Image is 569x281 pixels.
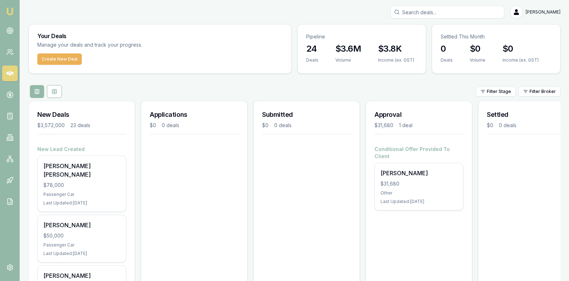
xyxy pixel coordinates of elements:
[526,9,560,15] span: [PERSON_NAME]
[374,122,393,129] div: $31,680
[476,87,516,97] button: Filter Stage
[37,122,65,129] div: $3,572,000
[43,192,120,197] div: Passenger Car
[306,43,318,54] h3: 24
[43,271,120,280] div: [PERSON_NAME]
[530,89,556,94] span: Filter Broker
[381,190,457,196] div: Other
[441,33,552,40] p: Settled This Month
[43,251,120,256] div: Last Updated: [DATE]
[150,122,156,129] div: $0
[470,57,485,63] div: Volume
[374,110,463,120] h3: Approval
[378,57,414,63] div: Income (ex. GST)
[37,53,82,65] button: Create New Deal
[37,146,126,153] h4: New Lead Created
[37,110,126,120] h3: New Deals
[70,122,90,129] div: 23 deals
[43,200,120,206] div: Last Updated: [DATE]
[381,180,457,187] div: $31,680
[150,110,239,120] h3: Applications
[43,182,120,189] div: $78,000
[502,43,539,54] h3: $0
[381,169,457,177] div: [PERSON_NAME]
[374,146,463,160] h4: Conditional Offer Provided To Client
[6,7,14,16] img: emu-icon-u.png
[37,41,219,49] p: Manage your deals and track your progress.
[381,199,457,204] div: Last Updated: [DATE]
[502,57,539,63] div: Income (ex. GST)
[262,110,351,120] h3: Submitted
[519,87,560,97] button: Filter Broker
[306,57,318,63] div: Deals
[43,162,120,179] div: [PERSON_NAME] [PERSON_NAME]
[335,43,361,54] h3: $3.6M
[390,6,504,19] input: Search deals
[43,221,120,229] div: [PERSON_NAME]
[306,33,417,40] p: Pipeline
[441,43,453,54] h3: 0
[37,33,283,39] h3: Your Deals
[441,57,453,63] div: Deals
[43,242,120,248] div: Passenger Car
[499,122,516,129] div: 0 deals
[399,122,413,129] div: 1 deal
[335,57,361,63] div: Volume
[274,122,292,129] div: 0 deals
[378,43,414,54] h3: $3.8K
[487,89,511,94] span: Filter Stage
[470,43,485,54] h3: $0
[162,122,179,129] div: 0 deals
[487,122,493,129] div: $0
[262,122,268,129] div: $0
[43,232,120,239] div: $50,000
